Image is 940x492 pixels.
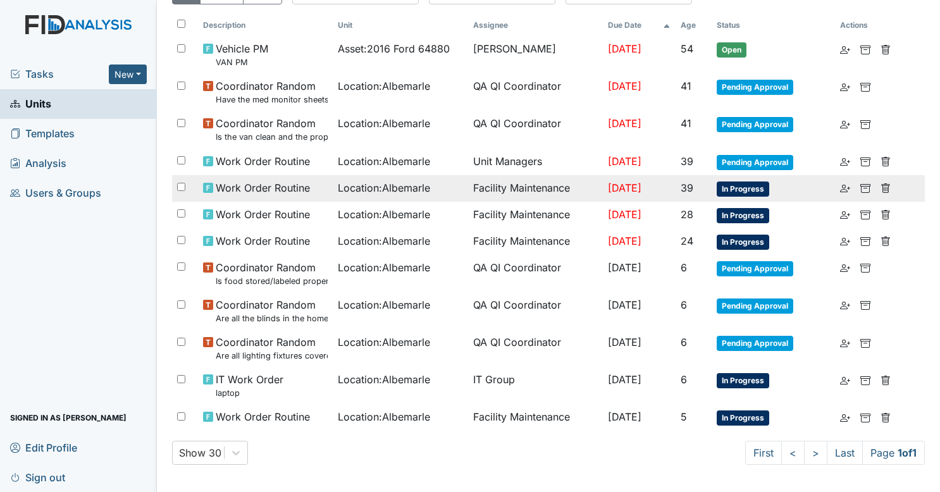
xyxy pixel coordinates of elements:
[468,175,603,202] td: Facility Maintenance
[338,297,430,312] span: Location : Albemarle
[681,42,693,55] span: 54
[860,297,870,312] a: Archive
[468,73,603,111] td: QA QI Coordinator
[804,441,827,465] a: >
[881,154,891,169] a: Delete
[216,350,328,362] small: Are all lighting fixtures covered and free of debris?
[681,235,693,247] span: 24
[608,336,641,348] span: [DATE]
[717,208,769,223] span: In Progress
[468,36,603,73] td: [PERSON_NAME]
[338,207,430,222] span: Location : Albemarle
[216,312,328,324] small: Are all the blinds in the home operational and clean?
[717,235,769,250] span: In Progress
[10,183,101,203] span: Users & Groups
[676,15,712,36] th: Toggle SortBy
[10,154,66,173] span: Analysis
[717,261,793,276] span: Pending Approval
[781,441,805,465] a: <
[860,372,870,387] a: Archive
[881,409,891,424] a: Delete
[468,404,603,431] td: Facility Maintenance
[338,180,430,195] span: Location : Albemarle
[468,149,603,175] td: Unit Managers
[338,335,430,350] span: Location : Albemarle
[216,409,310,424] span: Work Order Routine
[177,20,185,28] input: Toggle All Rows Selected
[681,155,693,168] span: 39
[608,117,641,130] span: [DATE]
[608,155,641,168] span: [DATE]
[338,260,430,275] span: Location : Albemarle
[10,124,75,144] span: Templates
[338,41,450,56] span: Asset : 2016 Ford 64880
[717,42,746,58] span: Open
[608,298,641,311] span: [DATE]
[860,41,870,56] a: Archive
[860,409,870,424] a: Archive
[10,467,65,487] span: Sign out
[216,233,310,249] span: Work Order Routine
[216,180,310,195] span: Work Order Routine
[338,116,430,131] span: Location : Albemarle
[717,373,769,388] span: In Progress
[216,154,310,169] span: Work Order Routine
[881,372,891,387] a: Delete
[860,207,870,222] a: Archive
[717,80,793,95] span: Pending Approval
[608,80,641,92] span: [DATE]
[216,372,283,399] span: IT Work Order laptop
[216,297,328,324] span: Coordinator Random Are all the blinds in the home operational and clean?
[338,372,430,387] span: Location : Albemarle
[827,441,863,465] a: Last
[216,41,268,68] span: Vehicle PM VAN PM
[10,408,127,427] span: Signed in as [PERSON_NAME]
[338,233,430,249] span: Location : Albemarle
[468,15,603,36] th: Assignee
[717,298,793,314] span: Pending Approval
[198,15,333,36] th: Toggle SortBy
[216,335,328,362] span: Coordinator Random Are all lighting fixtures covered and free of debris?
[860,233,870,249] a: Archive
[681,261,687,274] span: 6
[681,336,687,348] span: 6
[468,111,603,148] td: QA QI Coordinator
[468,329,603,367] td: QA QI Coordinator
[109,65,147,84] button: New
[681,373,687,386] span: 6
[338,409,430,424] span: Location : Albemarle
[333,15,467,36] th: Toggle SortBy
[860,260,870,275] a: Archive
[468,255,603,292] td: QA QI Coordinator
[468,202,603,228] td: Facility Maintenance
[862,441,925,465] span: Page
[681,298,687,311] span: 6
[898,446,917,459] strong: 1 of 1
[179,445,221,460] div: Show 30
[860,335,870,350] a: Archive
[881,41,891,56] a: Delete
[216,56,268,68] small: VAN PM
[10,94,51,114] span: Units
[608,42,641,55] span: [DATE]
[681,117,691,130] span: 41
[681,208,693,221] span: 28
[881,233,891,249] a: Delete
[216,131,328,143] small: Is the van clean and the proper documentation been stored?
[712,15,835,36] th: Toggle SortBy
[608,208,641,221] span: [DATE]
[860,116,870,131] a: Archive
[608,235,641,247] span: [DATE]
[216,260,328,287] span: Coordinator Random Is food stored/labeled properly?
[10,66,109,82] a: Tasks
[338,154,430,169] span: Location : Albemarle
[681,181,693,194] span: 39
[216,116,328,143] span: Coordinator Random Is the van clean and the proper documentation been stored?
[745,441,925,465] nav: task-pagination
[717,336,793,351] span: Pending Approval
[216,387,283,399] small: laptop
[468,367,603,404] td: IT Group
[338,78,430,94] span: Location : Albemarle
[881,207,891,222] a: Delete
